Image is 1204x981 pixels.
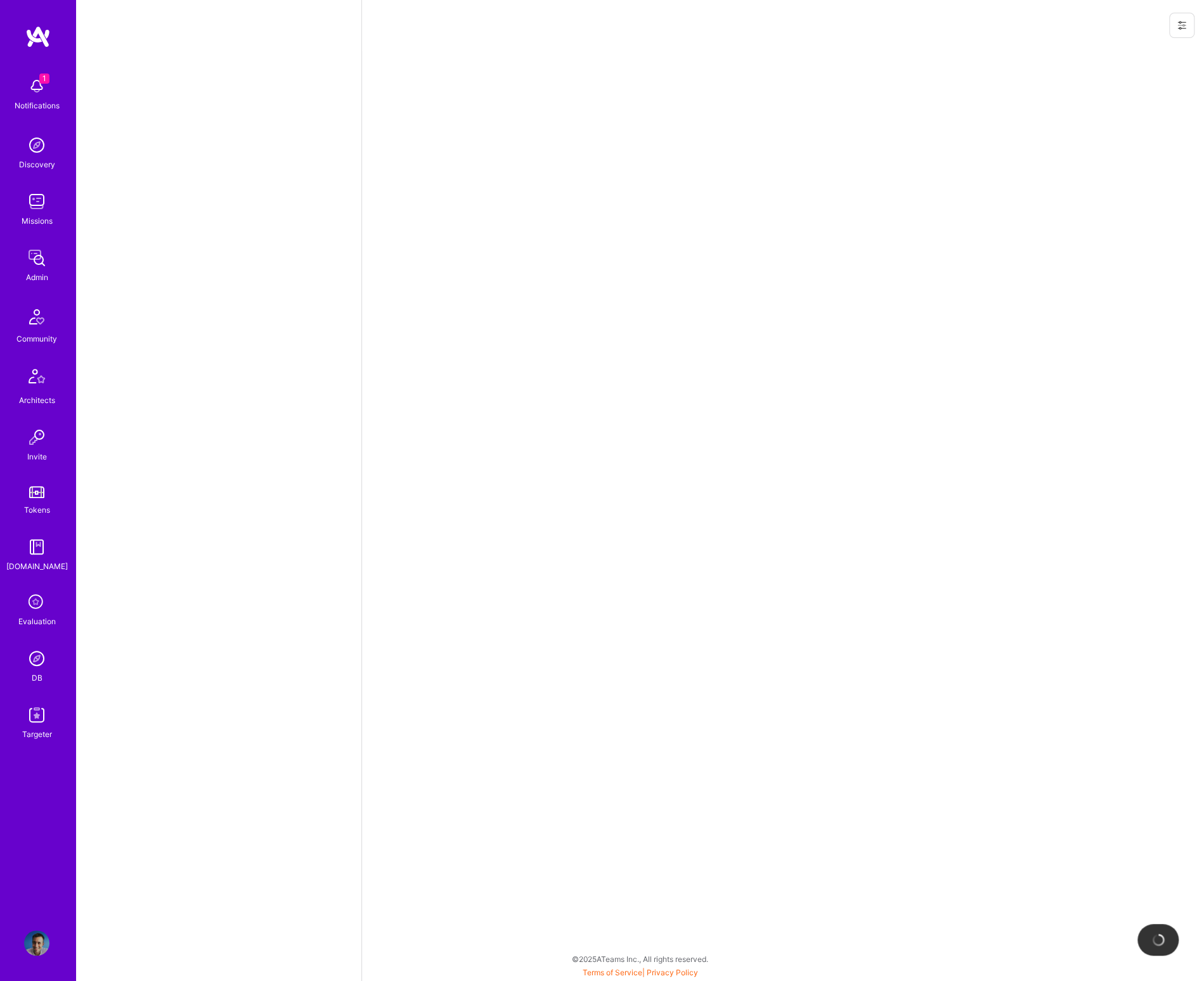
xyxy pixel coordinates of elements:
span: | [583,968,698,977]
div: Discovery [19,158,55,171]
img: Community [22,302,52,332]
img: teamwork [24,189,49,214]
img: discovery [24,132,49,158]
div: © 2025 ATeams Inc., All rights reserved. [76,943,1204,975]
img: admin teamwork [24,245,49,271]
a: Privacy Policy [647,968,698,977]
img: guide book [24,534,49,560]
img: bell [24,74,49,99]
div: Architects [19,394,55,407]
div: Missions [22,214,53,228]
img: User Avatar [24,930,49,956]
a: User Avatar [21,930,53,956]
div: Targeter [22,728,52,741]
img: Invite [24,425,49,450]
div: Admin [26,271,48,284]
div: Invite [27,450,47,463]
div: Notifications [15,99,60,112]
img: Skill Targeter [24,702,49,728]
img: loading [1152,933,1165,946]
div: Tokens [24,503,50,516]
div: DB [32,671,42,684]
img: Admin Search [24,646,49,671]
div: [DOMAIN_NAME] [6,560,68,573]
img: Architects [22,363,52,394]
img: tokens [29,486,44,498]
a: Terms of Service [583,968,642,977]
img: logo [25,25,51,48]
div: Evaluation [18,615,56,628]
div: Community [16,332,57,345]
span: 1 [39,74,49,84]
i: icon SelectionTeam [25,591,49,615]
